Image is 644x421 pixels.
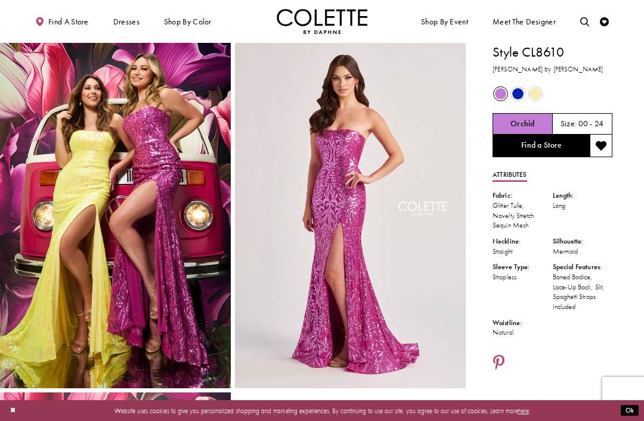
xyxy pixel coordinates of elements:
div: Neckline: [493,236,552,247]
span: Shop by color [164,17,212,26]
h3: [PERSON_NAME] by [PERSON_NAME] [493,64,612,74]
p: Website uses cookies to give you personalized shopping and marketing experiences. By continuing t... [65,404,579,416]
div: Waistline: [493,318,552,328]
img: Colette by Daphne [277,9,367,34]
div: Orchid [493,86,509,102]
span: Dresses [113,17,140,26]
span: Size: [561,119,577,129]
div: Fabric: [493,191,552,201]
div: Product color controls state depends on size chosen [493,85,612,102]
a: Find a store [33,9,91,34]
span: Dresses [111,9,142,34]
a: Check Wishlist [597,9,611,34]
div: Natural [493,328,552,338]
span: Find a store [48,17,89,26]
a: Full size Style CL8610 Colette by Daphne #5 Orchid frontface vertical picture [235,43,466,388]
div: Glitter Tulle, Novelty Stretch Sequin Mesh [493,201,552,230]
div: Special Features: [553,262,612,272]
a: Toggle search [578,9,592,34]
button: Close Dialog [5,403,20,419]
a: Share using Pinterest - Opens in new tab [493,355,505,372]
div: Boned Bodice, Lace-Up Back, Slit, Spaghetti Straps Included [553,272,612,312]
img: Style CL8610 Colette by Daphne #5 Orchid frontface vertical picture [235,43,466,388]
div: Sunshine [528,86,544,102]
span: Shop by color [162,9,213,34]
span: Shop By Event [421,17,468,26]
a: Meet the designer [490,9,558,34]
h5: Chosen color [510,120,535,129]
a: here [518,406,529,414]
a: Visit Home Page [277,9,367,34]
h5: 00 - 24 [578,120,604,129]
div: Silhouette: [553,236,612,247]
button: Submit Dialog [621,405,639,416]
span: Shop By Event [419,9,470,34]
div: Length: [553,191,612,201]
div: Strapless [493,272,552,282]
div: Sleeve Type: [493,262,552,272]
a: Attributes [493,169,527,182]
div: Royal Blue [510,86,526,102]
div: Mermaid [553,247,612,257]
button: Add to wishlist [590,135,612,157]
div: Straight [493,247,552,257]
div: Long [553,201,612,211]
h1: Style CL8610 [493,43,612,62]
span: Meet the designer [493,17,556,26]
a: Find a Store [493,135,590,157]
